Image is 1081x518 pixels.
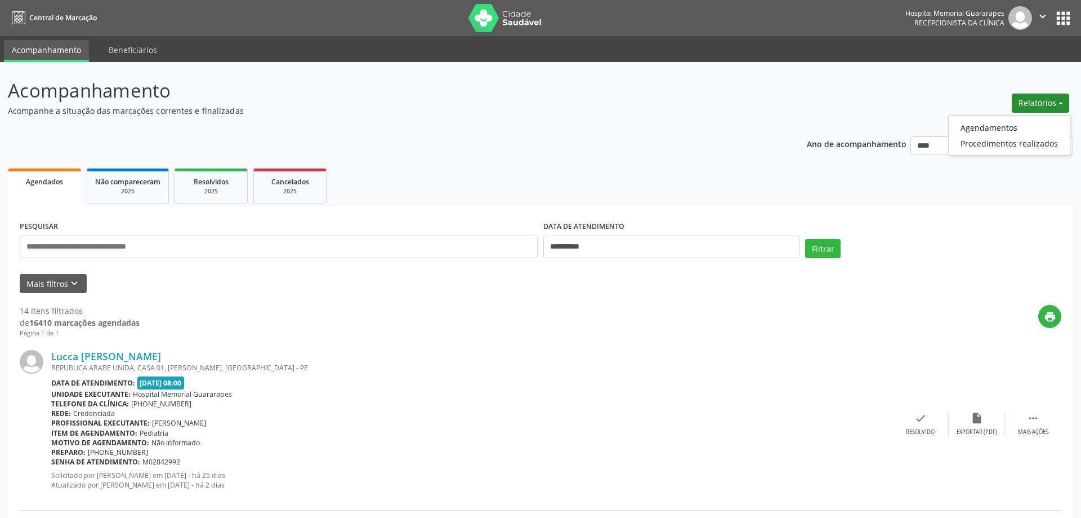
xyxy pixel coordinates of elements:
[131,399,191,409] span: [PHONE_NUMBER]
[971,412,983,424] i: insert_drive_file
[8,77,753,105] p: Acompanhamento
[51,457,140,467] b: Senha de atendimento:
[905,8,1004,18] div: Hospital Memorial Guararapes
[805,239,841,258] button: Filtrar
[51,350,161,362] a: Lucca [PERSON_NAME]
[4,40,89,62] a: Acompanhamento
[957,428,997,436] div: Exportar (PDF)
[1018,428,1048,436] div: Mais ações
[142,457,180,467] span: M02842992
[51,471,892,490] p: Solicitado por [PERSON_NAME] em [DATE] - há 25 dias Atualizado por [PERSON_NAME] em [DATE] - há 2...
[20,274,87,294] button: Mais filtroskeyboard_arrow_down
[914,412,927,424] i: check
[51,378,135,388] b: Data de atendimento:
[1044,311,1056,323] i: print
[1027,412,1039,424] i: 
[1053,8,1073,28] button: apps
[262,187,318,196] div: 2025
[183,187,239,196] div: 2025
[101,40,165,60] a: Beneficiários
[29,13,97,23] span: Central de Marcação
[271,177,309,187] span: Cancelados
[51,428,137,438] b: Item de agendamento:
[543,218,624,236] label: DATA DE ATENDIMENTO
[948,115,1070,156] ul: Relatórios
[51,389,131,399] b: Unidade executante:
[1032,6,1053,30] button: 
[20,350,43,374] img: img
[152,418,206,428] span: [PERSON_NAME]
[807,136,906,150] p: Ano de acompanhamento
[20,329,140,338] div: Página 1 de 1
[949,135,1070,151] a: Procedimentos realizados
[1008,6,1032,30] img: img
[51,438,149,448] b: Motivo de agendamento:
[914,18,1004,28] span: Recepcionista da clínica
[8,8,97,27] a: Central de Marcação
[1038,305,1061,328] button: print
[29,317,140,328] strong: 16410 marcações agendadas
[68,277,81,290] i: keyboard_arrow_down
[20,317,140,329] div: de
[1037,10,1049,23] i: 
[51,363,892,373] div: REPUBLICA ARABE UNIDA, CASA 01, [PERSON_NAME], [GEOGRAPHIC_DATA] - PE
[140,428,168,438] span: Pediatria
[73,409,115,418] span: Credenciada
[26,177,63,187] span: Agendados
[95,187,160,196] div: 2025
[949,119,1070,135] a: Agendamentos
[95,177,160,187] span: Não compareceram
[88,448,148,457] span: [PHONE_NUMBER]
[1012,94,1069,113] button: Relatórios
[906,428,935,436] div: Resolvido
[51,409,71,418] b: Rede:
[20,218,58,236] label: PESQUISAR
[151,438,200,448] span: Não informado
[51,448,86,457] b: Preparo:
[194,177,229,187] span: Resolvidos
[51,399,129,409] b: Telefone da clínica:
[133,389,232,399] span: Hospital Memorial Guararapes
[8,105,753,117] p: Acompanhe a situação das marcações correntes e finalizadas
[51,418,150,428] b: Profissional executante:
[137,377,185,389] span: [DATE] 08:00
[20,305,140,317] div: 14 itens filtrados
